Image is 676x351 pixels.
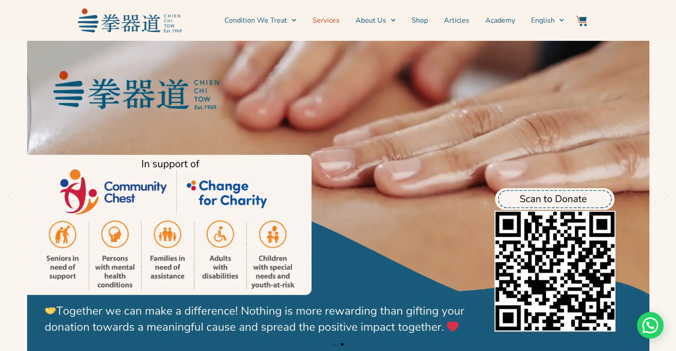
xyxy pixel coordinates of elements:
[412,9,428,32] a: Shop
[224,9,296,32] a: Condition We Treat
[485,9,515,32] a: Academy
[444,9,469,32] a: Articles
[531,15,555,26] span: English
[186,9,564,32] nav: Menu
[660,190,672,201] div: Next slide
[333,343,336,346] span: Go to slide 1
[637,312,664,339] div: Need help? WhatsApp contact
[312,9,340,32] a: Services
[341,343,344,346] span: Go to slide 2
[531,9,564,32] a: Switch to English
[576,16,587,26] img: Website Icon-03
[356,9,396,32] a: About Us
[4,190,16,201] div: Previous slide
